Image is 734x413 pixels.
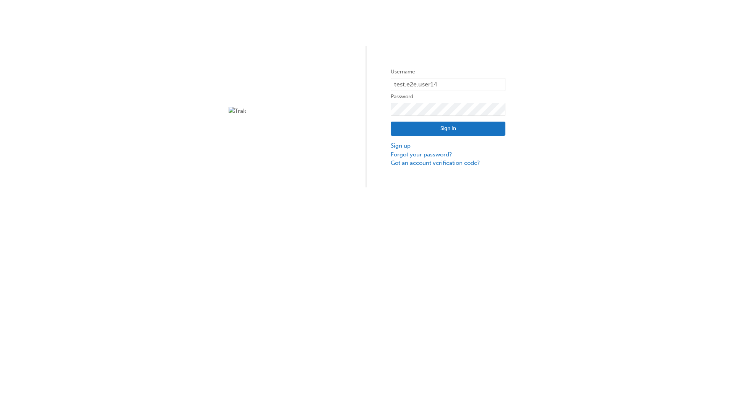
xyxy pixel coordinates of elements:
[391,67,505,76] label: Username
[391,78,505,91] input: Username
[391,92,505,101] label: Password
[391,159,505,167] a: Got an account verification code?
[391,122,505,136] button: Sign In
[391,150,505,159] a: Forgot your password?
[229,107,343,115] img: Trak
[391,141,505,150] a: Sign up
